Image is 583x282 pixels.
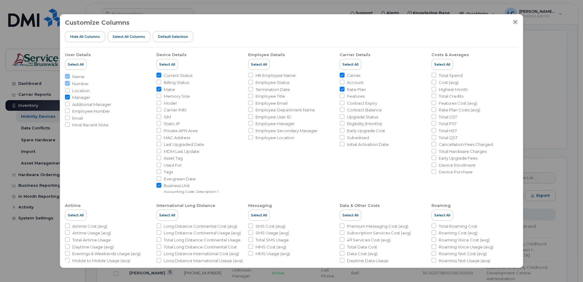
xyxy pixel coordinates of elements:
[156,59,178,70] button: Select All
[439,87,468,92] span: Highest Month
[156,52,187,58] div: Device Details
[164,176,196,182] span: Evergreen Date
[434,62,450,67] span: Select All
[65,203,81,208] div: Airtime
[164,128,198,134] span: Private APN Area
[164,121,180,127] span: Static IP
[439,169,473,175] span: Device Purchase
[164,155,183,161] span: Asset Tag
[113,34,145,39] span: Select all Columns
[248,210,270,221] button: Select All
[256,223,285,229] span: SMS Cost (avg)
[256,114,291,120] span: Employee User ID
[256,80,289,85] span: Employee Status
[72,88,90,94] span: Location
[439,128,457,134] span: Total HST
[347,251,377,257] span: Data Cost (avg)
[431,203,451,208] div: Roaming
[347,100,377,106] span: Contract Expiry
[256,230,289,236] span: SMS Usage (avg)
[439,93,463,99] span: Total Credits
[248,203,272,208] div: Messaging
[159,213,175,218] span: Select All
[256,244,286,250] span: MMS Cost (avg)
[256,93,285,99] span: Employee Title
[256,251,290,257] span: MMS Usage (avg)
[164,230,241,236] span: Long Distance Continental Usage (avg)
[72,102,111,107] span: Additional Manager
[72,251,141,257] span: Evenings & Weekends Usage (avg)
[251,213,267,218] span: Select All
[340,210,361,221] button: Select All
[347,93,365,99] span: Features
[439,121,457,127] span: Total PST
[347,121,382,127] span: Eligibility (Months)
[340,203,380,208] div: Data & Other Costs
[439,251,487,257] span: Roaming Text Cost (avg)
[65,52,91,58] div: User Details
[347,223,408,229] span: Premium Messaging Cost (avg)
[340,52,370,58] div: Carrier Details
[439,223,477,229] span: Total Roaming Cost
[164,114,171,120] span: SIM
[439,142,493,147] span: Cancellation Fees Charged
[256,100,288,106] span: Employee Email
[164,223,237,229] span: Long Distance Continental Cost (avg)
[439,230,477,236] span: Roaming Cost (avg)
[439,100,477,106] span: Features Cost (avg)
[65,210,87,221] button: Select All
[431,59,453,70] button: Select All
[342,213,359,218] span: Select All
[72,115,83,121] span: Email
[153,31,193,42] button: Default Selection
[439,244,493,250] span: Roaming Voice Usage (avg)
[72,108,110,114] span: Employee Number
[248,52,285,58] div: Employee Details
[248,59,270,70] button: Select All
[72,95,90,100] span: Manager
[72,244,114,250] span: Daytime Usage (avg)
[439,114,457,120] span: Total GST
[347,114,378,120] span: Upgrade Status
[65,59,87,70] button: Select All
[65,31,105,42] button: Hide All Columns
[431,52,469,58] div: Costs & Averages
[347,258,388,264] span: Daytime Data Usage
[164,237,241,243] span: Total Long Distance Continental Usage
[164,251,239,257] span: Long Distance International Cost (avg)
[164,135,190,141] span: MAC Address
[164,149,199,154] span: MDM Last Update
[72,230,111,236] span: Airtime Usage (avg)
[439,80,459,85] span: Cost (avg)
[347,80,364,85] span: Account
[164,189,218,194] small: Accounting Code, Description 1
[340,59,361,70] button: Select All
[164,80,189,85] span: Billing Status
[158,34,188,39] span: Default Selection
[164,87,175,92] span: Make
[164,142,204,147] span: Last Upgraded Date
[256,107,315,113] span: Employee Department Name
[347,230,411,236] span: Subscription Services Cost (avg)
[164,169,173,175] span: Tags
[342,62,359,67] span: Select All
[70,34,100,39] span: Hide All Columns
[164,162,182,168] span: Used For
[164,183,218,189] span: Business Unit
[347,142,389,147] span: Initial Activation Date
[251,62,267,67] span: Select All
[347,244,377,250] span: Total Data Cost
[256,121,295,127] span: Employee Manager
[164,258,243,264] span: Long Distance International Usage (avg)
[439,237,490,243] span: Roaming Voice Cost (avg)
[431,210,453,221] button: Select All
[164,100,177,106] span: Model
[72,81,89,87] span: Number
[439,73,463,78] span: Total Spend
[72,258,130,264] span: Mobile to Mobile Usage (avg)
[164,73,192,78] span: Current Status
[439,258,490,264] span: Roaming Text Usage (avg)
[72,122,109,128] span: Most Recent Note
[256,135,294,141] span: Employee Location
[164,107,186,113] span: Carrier IMEI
